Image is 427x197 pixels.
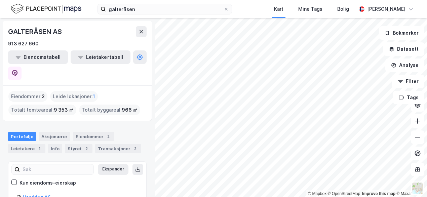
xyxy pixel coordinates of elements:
div: 1 [36,145,43,152]
input: Søk på adresse, matrikkel, gårdeiere, leietakere eller personer [106,4,224,14]
div: Mine Tags [298,5,322,13]
div: 2 [83,145,90,152]
div: [PERSON_NAME] [367,5,405,13]
button: Leietakertabell [71,50,130,64]
button: Ekspander [98,164,128,175]
div: 913 627 660 [8,40,39,48]
div: 2 [105,133,112,140]
div: Kun eiendoms-eierskap [20,179,76,187]
div: 2 [132,145,139,152]
button: Filter [392,75,424,88]
img: logo.f888ab2527a4732fd821a326f86c7f29.svg [11,3,81,15]
iframe: Chat Widget [393,165,427,197]
button: Datasett [383,42,424,56]
button: Eiendomstabell [8,50,68,64]
a: OpenStreetMap [328,191,360,196]
div: GALTERÅSEN AS [8,26,63,37]
div: Leide lokasjoner : [50,91,98,102]
div: Aksjonærer [39,132,70,141]
button: Analyse [385,58,424,72]
span: 9 353 ㎡ [54,106,74,114]
div: Kart [274,5,283,13]
div: Totalt tomteareal : [8,105,76,115]
div: Portefølje [8,132,36,141]
div: Eiendommer [73,132,114,141]
span: 1 [93,92,95,101]
div: Eiendommer : [8,91,47,102]
div: Bolig [337,5,349,13]
a: Improve this map [362,191,395,196]
button: Bokmerker [379,26,424,40]
button: Tags [393,91,424,104]
div: Kontrollprogram for chat [393,165,427,197]
div: Styret [65,144,92,153]
div: Transaksjoner [95,144,141,153]
div: Totalt byggareal : [79,105,140,115]
span: 2 [42,92,45,101]
div: Info [48,144,62,153]
a: Mapbox [308,191,326,196]
input: Søk [20,164,93,174]
div: Leietakere [8,144,45,153]
span: 966 ㎡ [122,106,138,114]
